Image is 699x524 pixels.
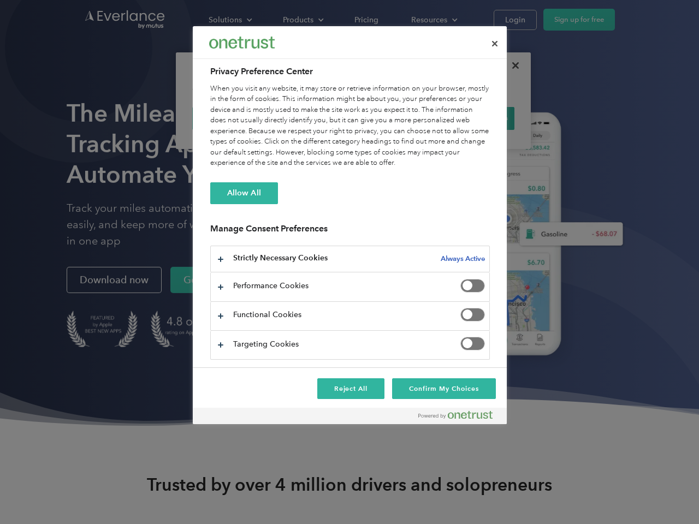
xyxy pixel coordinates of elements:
[209,37,275,48] img: Everlance
[193,26,507,424] div: Privacy Preference Center
[418,410,493,419] img: Powered by OneTrust Opens in a new Tab
[317,378,385,399] button: Reject All
[210,65,490,78] h2: Privacy Preference Center
[210,182,278,204] button: Allow All
[209,32,275,53] div: Everlance
[483,32,507,56] button: Close
[392,378,495,399] button: Confirm My Choices
[418,410,501,424] a: Powered by OneTrust Opens in a new Tab
[210,223,490,240] h3: Manage Consent Preferences
[210,84,490,169] div: When you visit any website, it may store or retrieve information on your browser, mostly in the f...
[193,26,507,424] div: Preference center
